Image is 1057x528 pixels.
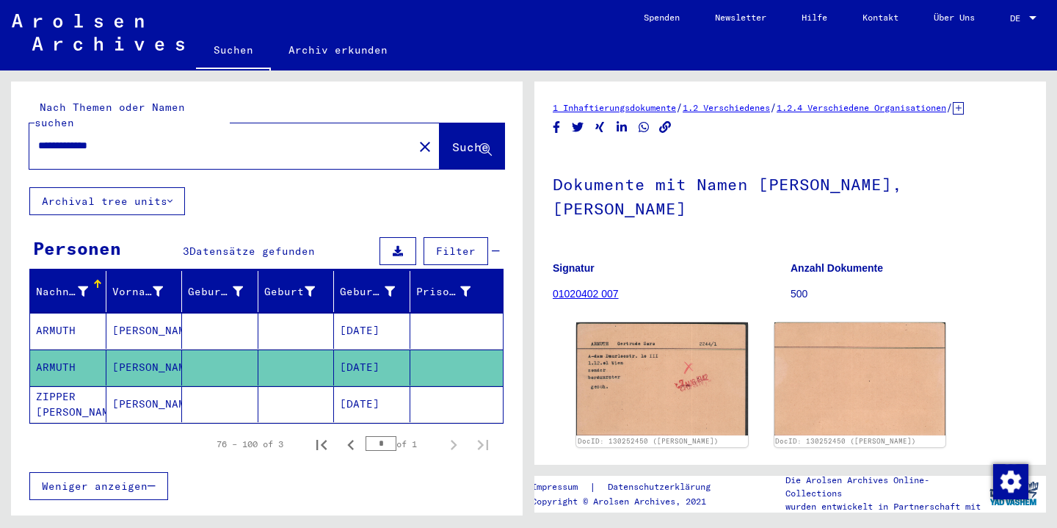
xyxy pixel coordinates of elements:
[196,32,271,70] a: Suchen
[424,237,488,265] button: Filter
[596,480,728,495] a: Datenschutzerklärung
[183,245,189,258] span: 3
[366,437,439,451] div: of 1
[217,438,283,451] div: 76 – 100 of 3
[182,271,258,312] mat-header-cell: Geburtsname
[188,284,243,300] div: Geburtsname
[33,235,121,261] div: Personen
[592,118,608,137] button: Share on Xing
[271,32,405,68] a: Archiv erkunden
[410,131,440,161] button: Clear
[410,271,504,312] mat-header-cell: Prisoner #
[993,464,1028,499] img: Zustimmung ändern
[770,101,777,114] span: /
[106,386,183,422] mat-cell: [PERSON_NAME]
[258,271,335,312] mat-header-cell: Geburt‏
[106,313,183,349] mat-cell: [PERSON_NAME]
[553,102,676,113] a: 1 Inhaftierungsdokumente
[676,101,683,114] span: /
[416,284,471,300] div: Prisoner #
[416,138,434,156] mat-icon: close
[553,288,619,300] a: 01020402 007
[34,101,185,129] mat-label: Nach Themen oder Namen suchen
[334,386,410,422] mat-cell: [DATE]
[531,495,728,508] p: Copyright © Arolsen Archives, 2021
[416,280,490,303] div: Prisoner #
[570,118,586,137] button: Share on Twitter
[987,475,1042,512] img: yv_logo.png
[112,284,164,300] div: Vorname
[553,262,595,274] b: Signatur
[468,430,498,459] button: Last page
[30,271,106,312] mat-header-cell: Nachname
[264,280,334,303] div: Geburt‏
[436,245,476,258] span: Filter
[112,280,182,303] div: Vorname
[36,280,106,303] div: Nachname
[106,271,183,312] mat-header-cell: Vorname
[340,280,413,303] div: Geburtsdatum
[658,118,673,137] button: Copy link
[774,322,946,435] img: 002.jpg
[307,430,336,459] button: First page
[439,430,468,459] button: Next page
[30,313,106,349] mat-cell: ARMUTH
[775,437,916,445] a: DocID: 130252450 ([PERSON_NAME])
[336,430,366,459] button: Previous page
[29,472,168,500] button: Weniger anzeigen
[452,140,489,154] span: Suche
[791,262,883,274] b: Anzahl Dokumente
[785,500,982,513] p: wurden entwickelt in Partnerschaft mit
[334,313,410,349] mat-cell: [DATE]
[188,280,261,303] div: Geburtsname
[785,474,982,500] p: Die Arolsen Archives Online-Collections
[576,322,748,435] img: 001.jpg
[12,14,184,51] img: Arolsen_neg.svg
[36,284,88,300] div: Nachname
[531,480,589,495] a: Impressum
[636,118,652,137] button: Share on WhatsApp
[992,463,1028,499] div: Zustimmung ändern
[553,151,1028,239] h1: Dokumente mit Namen [PERSON_NAME], [PERSON_NAME]
[578,437,719,445] a: DocID: 130252450 ([PERSON_NAME])
[549,118,564,137] button: Share on Facebook
[683,102,770,113] a: 1.2 Verschiedenes
[106,350,183,386] mat-cell: [PERSON_NAME]
[777,102,946,113] a: 1.2.4 Verschiedene Organisationen
[334,350,410,386] mat-cell: [DATE]
[29,187,185,215] button: Archival tree units
[264,284,316,300] div: Geburt‏
[531,480,728,495] div: |
[1010,13,1026,23] span: DE
[334,271,410,312] mat-header-cell: Geburtsdatum
[340,284,395,300] div: Geburtsdatum
[946,101,953,114] span: /
[42,480,148,493] span: Weniger anzeigen
[30,386,106,422] mat-cell: ZIPPER [PERSON_NAME]
[614,118,630,137] button: Share on LinkedIn
[440,123,504,169] button: Suche
[791,286,1028,302] p: 500
[30,350,106,386] mat-cell: ARMUTH
[189,245,315,258] span: Datensätze gefunden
